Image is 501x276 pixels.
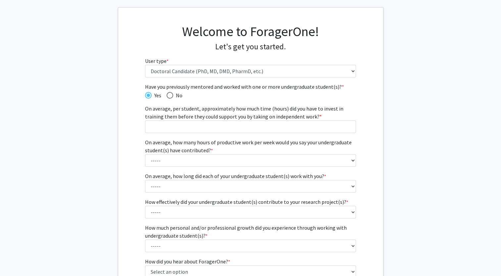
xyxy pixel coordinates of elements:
[145,257,230,265] label: How did you hear about ForagerOne?
[5,246,28,271] iframe: Chat
[173,91,182,99] span: No
[145,83,356,91] span: Have you previously mentored and worked with one or more undergraduate student(s)?
[145,172,326,180] label: On average, how long did each of your undergraduate student(s) work with you?
[145,23,356,39] h1: Welcome to ForagerOne!
[145,138,356,154] label: On average, how many hours of productive work per week would you say your undergraduate student(s...
[145,198,348,206] label: How effectively did your undergraduate student(s) contribute to your research project(s)?
[145,42,356,52] h4: Let's get you started.
[145,105,343,120] span: On average, per student, approximately how much time (hours) did you have to invest in training t...
[145,224,356,240] label: How much personal and/or professional growth did you experience through working with undergraduat...
[145,57,169,65] label: User type
[145,91,356,99] mat-radio-group: Have you previously mentored and worked with one or more undergraduate student(s)?
[152,91,161,99] span: Yes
